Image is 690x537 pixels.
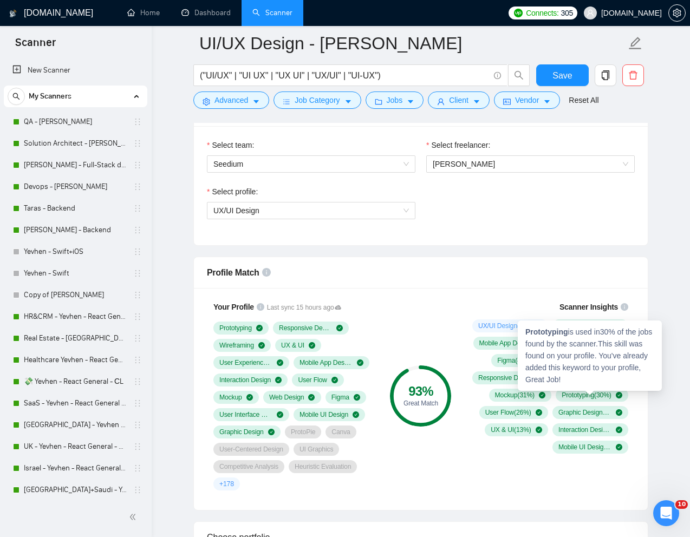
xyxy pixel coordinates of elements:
span: User Interface Design [219,410,272,419]
span: [PERSON_NAME] [433,160,495,168]
li: New Scanner [4,60,147,81]
span: info-circle [262,268,271,277]
span: bars [283,97,290,106]
a: Yevhen - Swift [24,263,127,284]
button: delete [622,64,644,86]
span: Prototyping ( 30 %) [562,391,611,400]
span: check-circle [258,342,265,349]
a: HR&CRM - Yevhen - React General - СL [24,306,127,328]
a: [GEOGRAPHIC_DATA] - Yevhen - React General - СL [24,414,127,436]
span: UI Graphics [300,445,333,454]
div: is used in 30 % of the jobs found by the scanner. This skill was found on your profile. You've al... [518,320,662,391]
div: Great Match [390,400,451,407]
a: Copy of [PERSON_NAME] [24,284,127,306]
a: [PERSON_NAME] - Full-Stack dev [24,154,127,176]
span: check-circle [536,427,542,433]
span: idcard [503,97,511,106]
span: Your Profile [213,303,254,311]
span: Graphic Design ( 19 %) [558,408,611,417]
span: UX & UI [281,341,304,350]
span: Canva [331,428,350,436]
a: New Scanner [12,60,139,81]
button: userClientcaret-down [428,91,490,109]
a: [PERSON_NAME] - Backend [24,219,127,241]
span: holder [133,486,142,494]
span: Mockup [219,393,242,402]
span: Competitive Analysis [219,462,278,471]
a: QA - [PERSON_NAME] [24,111,127,133]
span: check-circle [353,411,359,418]
img: upwork-logo.png [514,9,523,17]
a: dashboardDashboard [181,8,231,17]
span: search [8,93,24,100]
span: caret-down [252,97,260,106]
span: UX/UI Design [213,206,259,215]
a: setting [668,9,686,17]
span: check-circle [536,409,542,416]
span: setting [203,97,210,106]
span: check-circle [616,444,622,450]
button: setting [668,4,686,22]
a: UK - Yevhen - React General - СL [24,436,127,457]
span: user [587,9,594,17]
span: Select profile: [212,186,258,198]
span: search [509,70,529,80]
a: Reset All [569,94,598,106]
span: Client [449,94,468,106]
span: check-circle [331,377,338,383]
a: Taras - Backend [24,198,127,219]
span: check-circle [275,377,282,383]
span: check-circle [357,359,363,366]
iframe: Intercom live chat [653,500,679,526]
span: info-circle [621,303,628,311]
span: Profile Match [207,268,259,277]
span: Connects: [526,7,558,19]
span: holder [133,161,142,169]
span: holder [133,204,142,213]
span: Mobile UI Design [300,410,348,419]
span: Vendor [515,94,539,106]
span: check-circle [616,409,622,416]
a: Devops - [PERSON_NAME] [24,176,127,198]
span: check-circle [616,392,622,398]
span: check-circle [268,429,275,435]
input: Search Freelance Jobs... [200,69,489,82]
span: holder [133,377,142,386]
span: copy [595,70,616,80]
span: holder [133,421,142,429]
a: Solution Architect - [PERSON_NAME] [24,133,127,154]
span: user [437,97,445,106]
span: holder [133,117,142,126]
span: Seedium [213,156,409,172]
a: searchScanner [252,8,292,17]
a: Real Estate - [GEOGRAPHIC_DATA] - React General - СL [24,328,127,349]
span: check-circle [256,325,263,331]
span: Scanner [6,35,64,57]
span: check-circle [277,359,283,366]
span: 10 [675,500,688,509]
label: Select team: [207,139,254,151]
span: holder [133,247,142,256]
span: Job Category [295,94,340,106]
span: holder [133,226,142,234]
span: folder [375,97,382,106]
span: Mobile UI Design ( 10 %) [558,443,611,451]
button: Save [536,64,589,86]
button: settingAdvancedcaret-down [193,91,269,109]
span: Heuristic Evaluation [295,462,351,471]
span: User Flow [298,376,327,384]
span: Jobs [387,94,403,106]
span: holder [133,464,142,473]
span: delete [623,70,643,80]
span: My Scanners [29,86,71,107]
a: SaaS - Yevhen - React General - СL [24,392,127,414]
span: holder [133,312,142,321]
label: Select freelancer: [426,139,490,151]
span: User-Centered Design [219,445,283,454]
span: caret-down [407,97,414,106]
span: setting [669,9,685,17]
strong: Prototyping [525,328,568,336]
span: Interaction Design ( 12 %) [558,425,611,434]
span: holder [133,399,142,408]
span: check-circle [309,342,315,349]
